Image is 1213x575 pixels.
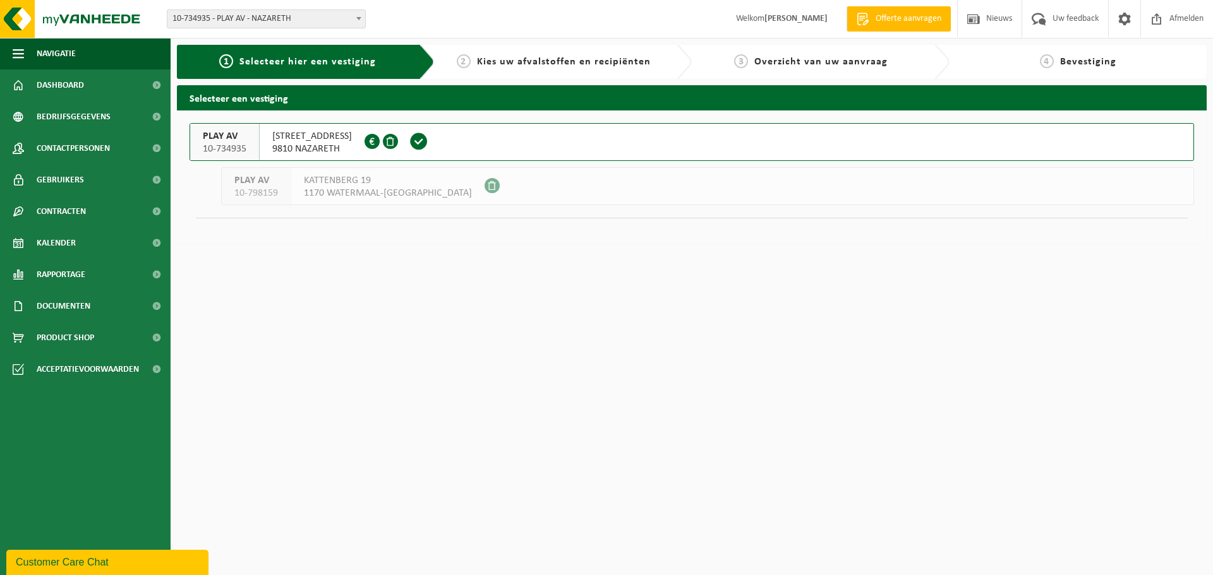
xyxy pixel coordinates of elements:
[754,57,888,67] span: Overzicht van uw aanvraag
[872,13,944,25] span: Offerte aanvragen
[764,14,828,23] strong: [PERSON_NAME]
[1060,57,1116,67] span: Bevestiging
[190,123,1194,161] button: PLAY AV 10-734935 [STREET_ADDRESS]9810 NAZARETH
[37,133,110,164] span: Contactpersonen
[272,143,352,155] span: 9810 NAZARETH
[37,227,76,259] span: Kalender
[304,187,472,199] span: 1170 WATERMAAL-[GEOGRAPHIC_DATA]
[167,9,366,28] span: 10-734935 - PLAY AV - NAZARETH
[219,54,233,68] span: 1
[37,353,139,385] span: Acceptatievoorwaarden
[239,57,376,67] span: Selecteer hier een vestiging
[6,547,211,575] iframe: chat widget
[37,259,85,290] span: Rapportage
[272,130,352,143] span: [STREET_ADDRESS]
[37,101,111,133] span: Bedrijfsgegevens
[234,174,278,187] span: PLAY AV
[37,38,76,69] span: Navigatie
[477,57,651,67] span: Kies uw afvalstoffen en recipiënten
[167,10,365,28] span: 10-734935 - PLAY AV - NAZARETH
[1040,54,1054,68] span: 4
[37,164,84,196] span: Gebruikers
[457,54,471,68] span: 2
[234,187,278,199] span: 10-798159
[37,69,84,101] span: Dashboard
[304,174,472,187] span: KATTENBERG 19
[37,196,86,227] span: Contracten
[37,322,94,353] span: Product Shop
[177,85,1207,110] h2: Selecteer een vestiging
[203,143,246,155] span: 10-734935
[37,290,90,322] span: Documenten
[734,54,748,68] span: 3
[203,130,246,143] span: PLAY AV
[847,6,951,32] a: Offerte aanvragen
